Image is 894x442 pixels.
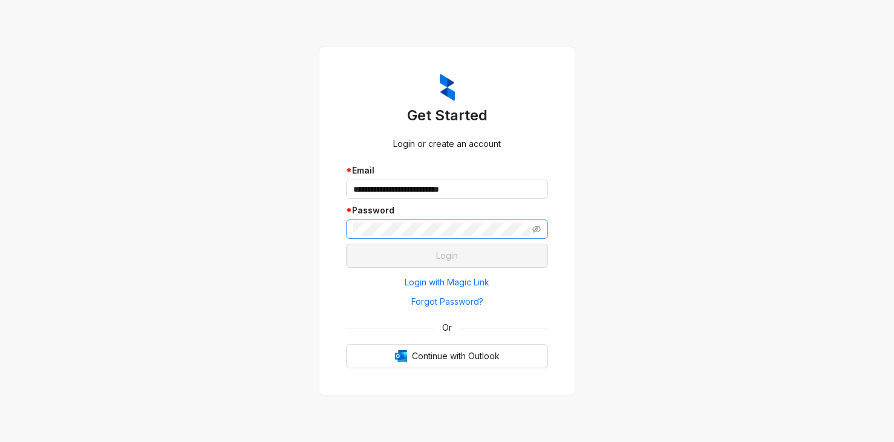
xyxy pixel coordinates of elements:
div: Password [346,204,548,217]
h3: Get Started [346,106,548,125]
span: Or [434,321,460,334]
span: eye-invisible [532,225,541,233]
span: Login with Magic Link [405,276,489,289]
button: Login [346,244,548,268]
span: Continue with Outlook [412,349,500,363]
span: Forgot Password? [411,295,483,308]
button: Login with Magic Link [346,273,548,292]
button: OutlookContinue with Outlook [346,344,548,368]
div: Email [346,164,548,177]
div: Login or create an account [346,137,548,151]
img: ZumaIcon [440,74,455,102]
button: Forgot Password? [346,292,548,311]
img: Outlook [395,350,407,362]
